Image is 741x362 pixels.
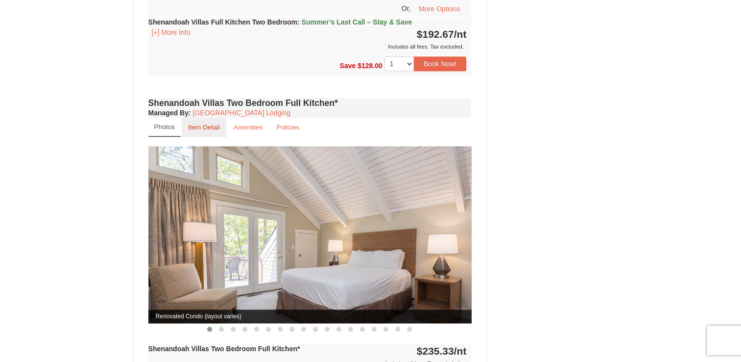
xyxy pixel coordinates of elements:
[414,56,467,71] button: Book Now!
[193,109,290,117] a: [GEOGRAPHIC_DATA] Lodging
[148,109,189,117] span: Managed By
[454,345,467,357] span: /nt
[148,345,300,353] strong: Shenandoah Villas Two Bedroom Full Kitchen*
[270,118,306,137] a: Policies
[148,118,181,137] a: Photos
[148,18,412,26] strong: Shenandoah Villas Full Kitchen Two Bedroom
[276,124,299,131] small: Policies
[412,1,466,16] button: More Options
[234,124,263,131] small: Amenities
[148,27,194,38] button: [+] More Info
[339,61,356,69] span: Save
[417,28,454,40] span: $192.67
[188,124,220,131] small: Item Detail
[402,4,411,12] span: Or,
[154,123,175,130] small: Photos
[227,118,269,137] a: Amenities
[148,310,472,323] span: Renovated Condo (layout varies)
[148,42,467,52] div: Includes all fees. Tax excluded.
[148,146,472,323] img: Renovated Condo (layout varies)
[148,109,191,117] strong: :
[301,18,412,26] span: Summer’s Last Call – Stay & Save
[358,61,382,69] span: $128.00
[297,18,300,26] span: :
[182,118,226,137] a: Item Detail
[148,98,472,108] h4: Shenandoah Villas Two Bedroom Full Kitchen*
[454,28,467,40] span: /nt
[417,345,467,357] strong: $235.33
